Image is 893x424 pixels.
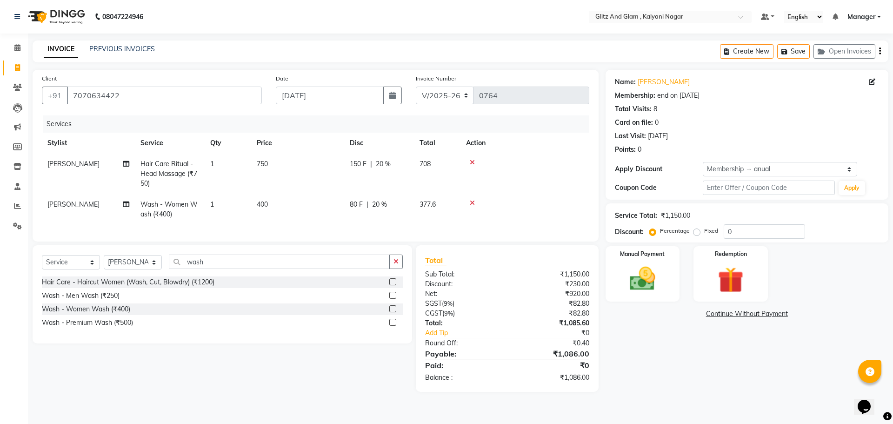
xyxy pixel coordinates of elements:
div: Payable: [418,348,507,359]
div: end on [DATE] [657,91,700,101]
th: Price [251,133,344,154]
span: 1 [210,200,214,209]
div: Sub Total: [418,269,507,279]
span: 20 % [376,159,391,169]
label: Redemption [715,250,747,258]
span: CGST [425,309,442,317]
th: Disc [344,133,414,154]
div: ₹920.00 [507,289,596,299]
div: ( ) [418,299,507,309]
label: Client [42,74,57,83]
span: 20 % [372,200,387,209]
label: Percentage [660,227,690,235]
iframe: chat widget [854,387,884,415]
th: Stylist [42,133,135,154]
button: Apply [839,181,865,195]
span: Total [425,256,446,265]
a: [PERSON_NAME] [638,77,690,87]
span: [PERSON_NAME] [47,200,100,209]
div: Apply Discount [615,164,703,174]
div: Total: [418,318,507,328]
span: 1 [210,160,214,168]
div: Membership: [615,91,655,101]
button: Save [777,44,810,59]
div: ₹1,086.00 [507,373,596,383]
div: Wash - Women Wash (₹400) [42,304,130,314]
span: 80 F [350,200,363,209]
button: Create New [720,44,773,59]
label: Manual Payment [620,250,665,258]
img: _gift.svg [710,264,752,296]
div: Round Off: [418,338,507,348]
span: Wash - Women Wash (₹400) [140,200,198,218]
b: 08047224946 [102,4,143,30]
div: ₹0 [507,360,596,371]
div: Points: [615,145,636,155]
span: | [367,200,368,209]
span: 750 [257,160,268,168]
th: Total [414,133,460,154]
button: +91 [42,87,68,104]
div: 0 [638,145,641,155]
div: ₹230.00 [507,279,596,289]
span: 400 [257,200,268,209]
span: 9% [444,300,453,307]
div: ₹82.80 [507,309,596,318]
a: INVOICE [44,41,78,58]
input: Search or Scan [169,255,390,269]
span: SGST [425,299,442,308]
div: ₹82.80 [507,299,596,309]
div: Last Visit: [615,131,646,141]
div: ₹1,086.00 [507,348,596,359]
button: Open Invoices [813,44,875,59]
div: Discount: [418,279,507,289]
div: Discount: [615,227,644,237]
span: Manager [847,12,875,22]
img: _cash.svg [622,264,664,294]
a: PREVIOUS INVOICES [89,45,155,53]
label: Date [276,74,288,83]
span: 150 F [350,159,367,169]
span: | [370,159,372,169]
span: 9% [444,310,453,317]
a: Add Tip [418,328,522,338]
div: Wash - Men Wash (₹250) [42,291,120,301]
span: [PERSON_NAME] [47,160,100,168]
div: 0 [655,118,659,128]
input: Search by Name/Mobile/Email/Code [67,87,262,104]
span: 377.6 [420,200,436,209]
div: Paid: [418,360,507,371]
div: ₹0 [522,328,596,338]
div: Card on file: [615,118,653,128]
div: Name: [615,77,636,87]
th: Qty [205,133,251,154]
div: ( ) [418,309,507,318]
div: ₹0.40 [507,338,596,348]
a: Continue Without Payment [607,309,886,319]
div: Total Visits: [615,104,652,114]
span: 708 [420,160,431,168]
div: Balance : [418,373,507,383]
th: Action [460,133,589,154]
div: Service Total: [615,211,657,221]
img: logo [24,4,87,30]
div: Net: [418,289,507,299]
label: Invoice Number [416,74,456,83]
input: Enter Offer / Coupon Code [703,181,835,195]
th: Service [135,133,205,154]
div: Hair Care - Haircut Women (Wash, Cut, Blowdry) (₹1200) [42,277,214,287]
div: Wash - Premium Wash (₹500) [42,318,133,328]
div: Coupon Code [615,183,703,193]
div: [DATE] [648,131,668,141]
div: ₹1,150.00 [507,269,596,279]
div: ₹1,150.00 [661,211,690,221]
div: Services [43,115,596,133]
label: Fixed [704,227,718,235]
div: ₹1,085.60 [507,318,596,328]
div: 8 [653,104,657,114]
span: Hair Care Ritual - Head Massage (₹750) [140,160,197,188]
